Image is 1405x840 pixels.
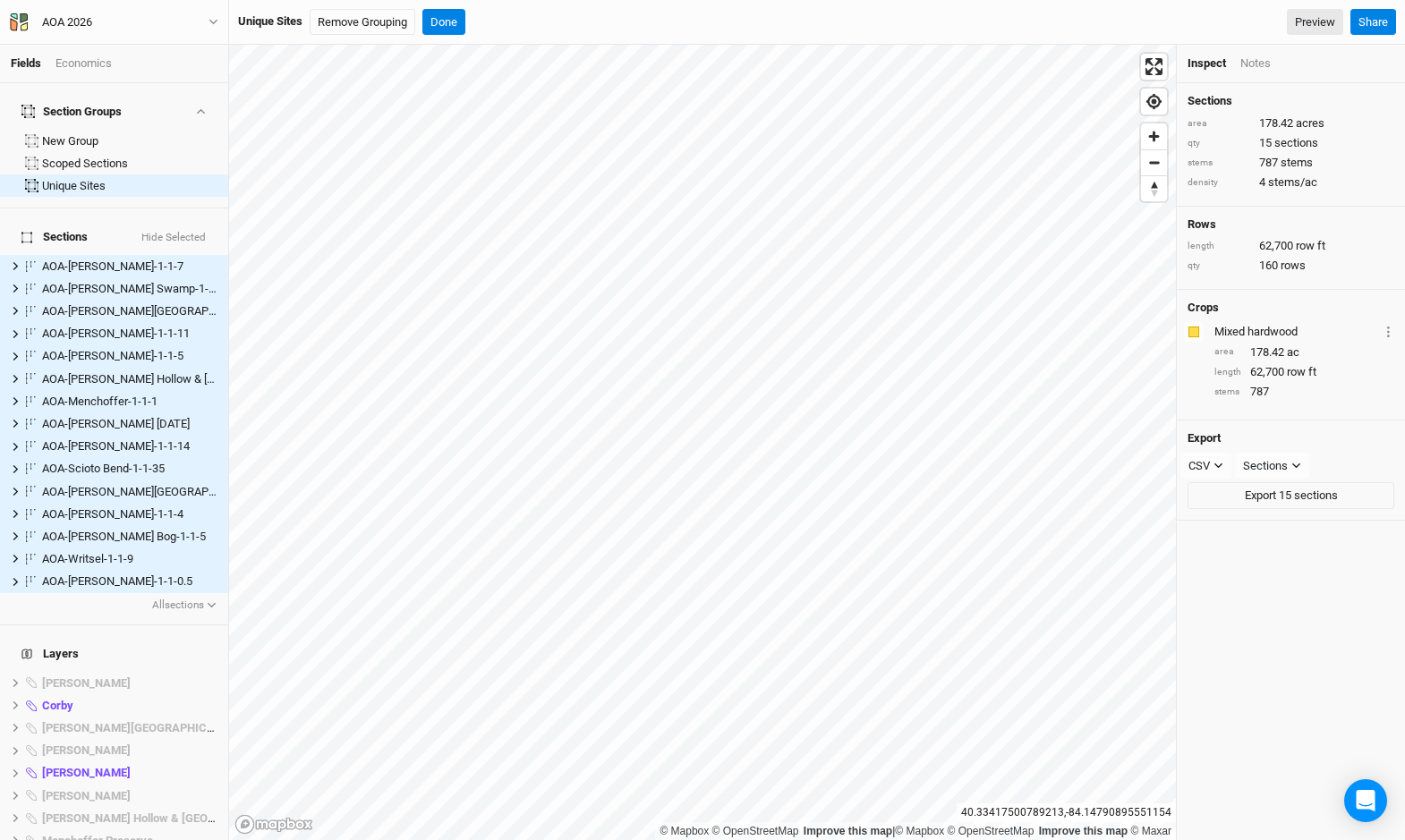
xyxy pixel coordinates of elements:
[42,13,92,31] div: AOA 2026
[1141,54,1167,80] button: Enter fullscreen
[1141,175,1167,201] button: Reset bearing to north
[1141,150,1167,175] span: Zoom out
[42,811,217,826] div: Hintz Hollow & Stone Canyon
[42,439,217,454] div: AOA-Riddle-1-1-14
[42,439,190,453] span: AOA-[PERSON_NAME]-1-1-14
[229,45,1176,840] canvas: Map
[1130,825,1171,837] a: Maxar
[42,282,217,296] div: AOA-Cackley Swamp-1-1-4
[42,676,131,690] span: [PERSON_NAME]
[42,327,217,341] div: AOA-Darby Oaks-1-1-11
[948,825,1035,837] a: OpenStreetMap
[804,825,892,837] a: Improve this map
[42,349,183,362] span: AOA-[PERSON_NAME]-1-1-5
[1214,364,1394,380] div: 62,700
[1188,137,1250,150] div: qty
[1188,258,1394,274] div: 160
[42,417,190,430] span: AOA-[PERSON_NAME] [DATE]
[1287,364,1316,380] span: row ft
[42,676,217,691] div: Adelphi Moraine
[42,349,217,363] div: AOA-Genevieve Jones-1-1-5
[42,462,165,475] span: AOA-Scioto Bend-1-1-35
[42,372,217,386] div: AOA-Hintz Hollow & Stone Canyon-1-1-8
[895,825,944,837] a: Mapbox
[1188,240,1250,253] div: length
[42,395,217,409] div: AOA-Menchoffer-1-1-1
[42,530,206,543] span: AOA-[PERSON_NAME] Bog-1-1-5
[42,507,183,521] span: AOA-[PERSON_NAME]-1-1-4
[1214,324,1379,340] div: Mixed hardwood
[42,574,217,589] div: AOA-Wylie Ridge-1-1-0.5
[42,699,217,713] div: Corby
[11,56,41,70] a: Fields
[42,574,192,588] span: AOA-[PERSON_NAME]-1-1-0.5
[1274,135,1318,151] span: sections
[42,485,299,498] span: AOA-[PERSON_NAME][GEOGRAPHIC_DATA]-1-1-24
[42,462,217,476] div: AOA-Scioto Bend-1-1-35
[1188,94,1394,108] h4: Sections
[42,507,217,522] div: AOA-Stevens-1-1-4
[238,13,302,30] div: Unique Sites
[660,822,1171,840] div: |
[42,417,217,431] div: AOA-Poston 1-1-41
[1188,157,1250,170] div: stems
[422,9,465,36] button: Done
[42,766,131,779] span: [PERSON_NAME]
[1214,366,1241,379] div: length
[42,721,217,735] div: Darby Lakes Preserve
[1240,55,1271,72] div: Notes
[42,811,295,825] span: [PERSON_NAME] Hollow & [GEOGRAPHIC_DATA]
[42,304,293,318] span: AOA-[PERSON_NAME][GEOGRAPHIC_DATA]-1-1-3
[1188,457,1210,475] div: CSV
[42,789,217,803] div: Genevieve Jones
[1141,149,1167,175] button: Zoom out
[1188,217,1394,232] h4: Rows
[660,825,709,837] a: Mapbox
[21,230,88,244] span: Sections
[42,530,217,544] div: AOA-Utzinger Bog-1-1-5
[310,9,415,36] button: Remove Grouping
[1287,344,1299,361] span: ac
[42,743,217,758] div: Darby Oaks
[55,55,112,72] div: Economics
[1188,174,1394,191] div: 4
[42,179,217,193] div: Unique Sites
[1296,238,1325,254] span: row ft
[1344,779,1387,822] div: Open Intercom Messenger
[1281,155,1313,171] span: stems
[1287,9,1343,36] a: Preview
[1188,431,1394,445] h4: Export
[1383,321,1394,342] button: Crop Usage
[234,814,313,835] a: Mapbox logo
[192,106,208,117] button: Show section groups
[42,485,217,499] div: AOA-Scott Creek Falls-1-1-24
[1214,386,1241,399] div: stems
[1214,345,1241,359] div: area
[1188,482,1394,509] button: Export 15 sections
[1188,135,1394,151] div: 15
[1141,123,1167,149] button: Zoom in
[11,636,217,672] h4: Layers
[1141,176,1167,201] span: Reset bearing to north
[42,259,217,274] div: AOA-Adelphi Moraine-1-1-7
[42,743,131,757] span: [PERSON_NAME]
[1296,115,1324,132] span: acres
[712,825,799,837] a: OpenStreetMap
[42,789,131,802] span: [PERSON_NAME]
[151,597,218,615] button: Allsections
[42,304,217,318] div: AOA-Darby Lakes Preserve-1-1-3
[1188,117,1250,131] div: area
[42,282,225,295] span: AOA-[PERSON_NAME] Swamp-1-1-4
[1281,258,1306,274] span: rows
[9,13,219,32] button: AOA 2026
[42,327,190,340] span: AOA-[PERSON_NAME]-1-1-11
[1350,9,1396,36] button: Share
[1141,89,1167,115] button: Find my location
[1188,55,1226,72] div: Inspect
[42,372,343,386] span: AOA-[PERSON_NAME] Hollow & [GEOGRAPHIC_DATA]-1-1-8
[21,105,122,119] div: Section Groups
